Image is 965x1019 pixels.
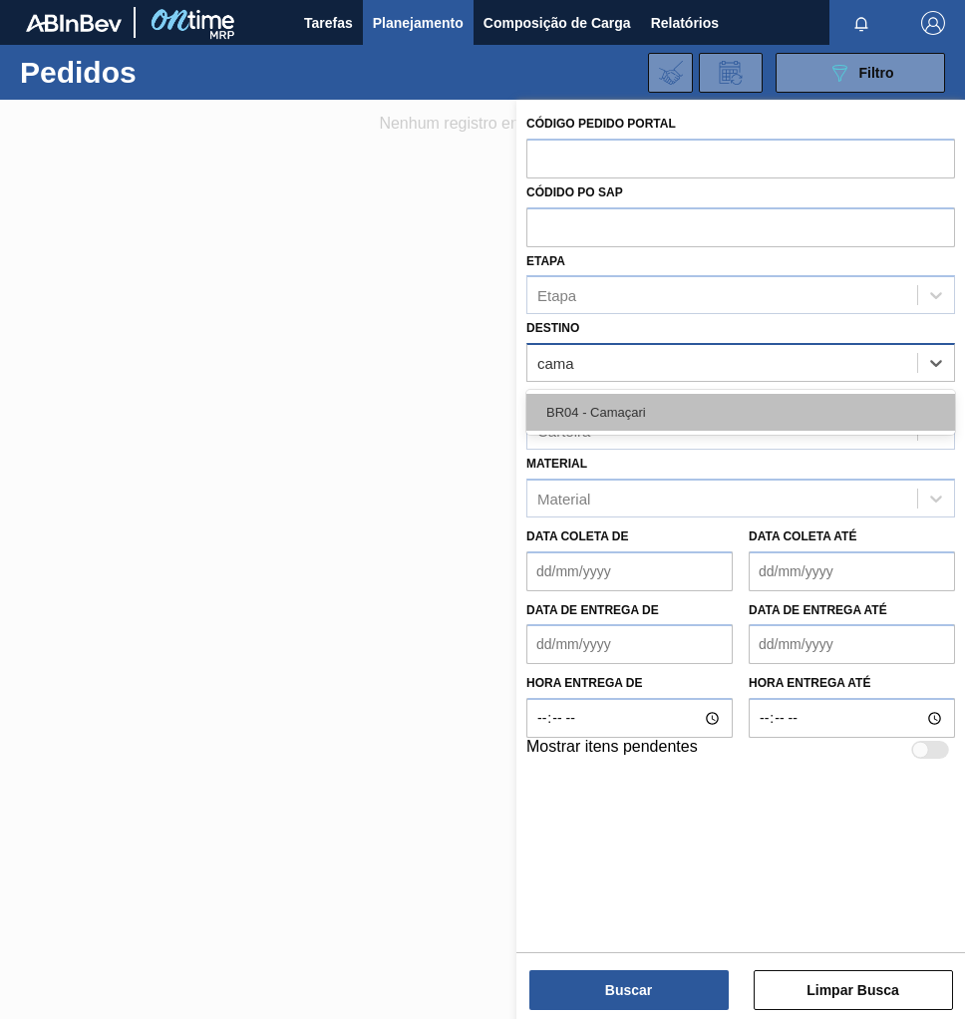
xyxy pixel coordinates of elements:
[749,624,955,664] input: dd/mm/yyyy
[526,117,676,131] label: Código Pedido Portal
[526,603,659,617] label: Data de Entrega de
[526,185,623,199] label: Códido PO SAP
[776,53,945,93] button: Filtro
[483,11,631,35] span: Composição de Carga
[859,65,894,81] span: Filtro
[526,669,733,698] label: Hora entrega de
[373,11,464,35] span: Planejamento
[537,490,590,507] div: Material
[749,529,856,543] label: Data coleta até
[648,53,693,93] div: Importar Negociações dos Pedidos
[526,624,733,664] input: dd/mm/yyyy
[526,529,628,543] label: Data coleta de
[526,551,733,591] input: dd/mm/yyyy
[526,389,588,403] label: Carteira
[526,738,698,762] label: Mostrar itens pendentes
[699,53,763,93] div: Solicitação de Revisão de Pedidos
[651,11,719,35] span: Relatórios
[26,14,122,32] img: TNhmsLtSVTkK8tSr43FrP2fwEKptu5GPRR3wAAAABJRU5ErkJggg==
[537,287,576,304] div: Etapa
[526,457,587,471] label: Material
[304,11,353,35] span: Tarefas
[749,603,887,617] label: Data de Entrega até
[921,11,945,35] img: Logout
[526,321,579,335] label: Destino
[20,61,277,84] h1: Pedidos
[526,394,955,431] div: BR04 - Camaçari
[749,669,955,698] label: Hora entrega até
[749,551,955,591] input: dd/mm/yyyy
[526,254,565,268] label: Etapa
[829,9,893,37] button: Notificações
